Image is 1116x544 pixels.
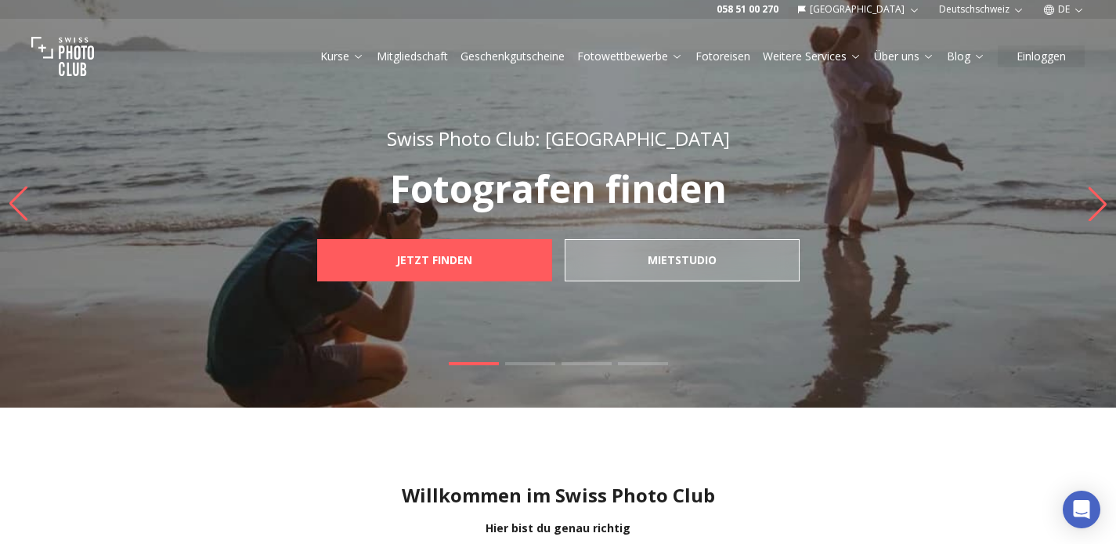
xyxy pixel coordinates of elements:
a: Mitgliedschaft [377,49,448,64]
b: JETZT FINDEN [396,252,472,268]
a: Fotowettbewerbe [577,49,683,64]
button: Mitgliedschaft [370,45,454,67]
button: Weitere Services [757,45,868,67]
button: Einloggen [998,45,1085,67]
p: Fotografen finden [283,170,834,208]
img: Swiss photo club [31,25,94,88]
a: mietstudio [565,239,800,281]
h1: Willkommen im Swiss Photo Club [13,483,1103,508]
button: Fotoreisen [689,45,757,67]
a: Fotoreisen [695,49,750,64]
a: JETZT FINDEN [317,239,552,281]
b: mietstudio [648,252,717,268]
button: Fotowettbewerbe [571,45,689,67]
a: Geschenkgutscheine [460,49,565,64]
button: Kurse [314,45,370,67]
a: Über uns [874,49,934,64]
button: Blog [941,45,991,67]
button: Geschenkgutscheine [454,45,571,67]
a: 058 51 00 270 [717,3,778,16]
a: Blog [947,49,985,64]
a: Kurse [320,49,364,64]
button: Über uns [868,45,941,67]
span: Swiss Photo Club: [GEOGRAPHIC_DATA] [387,125,730,151]
a: Weitere Services [763,49,861,64]
div: Hier bist du genau richtig [13,520,1103,536]
div: Open Intercom Messenger [1063,491,1100,528]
